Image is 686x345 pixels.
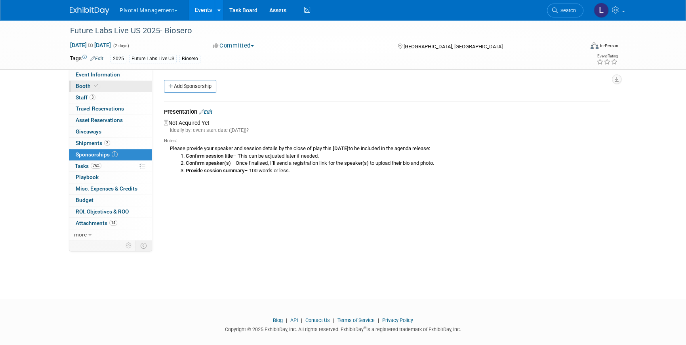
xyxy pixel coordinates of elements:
span: more [74,231,87,238]
a: Budget [69,195,152,206]
a: Shipments2 [69,138,152,149]
a: Edit [199,109,212,115]
b: [DATE] [333,145,349,151]
a: API [290,317,298,323]
span: 14 [109,220,117,226]
a: Travel Reservations [69,103,152,114]
span: Event Information [76,71,120,78]
li: – This can be adjusted later if needed. [186,152,610,160]
span: Giveaways [76,128,101,135]
a: Booth [69,81,152,92]
span: | [376,317,381,323]
a: Edit [90,56,103,61]
span: [DATE] [DATE] [70,42,111,49]
span: Budget [76,197,93,203]
a: Attachments14 [69,218,152,229]
button: Committed [210,42,257,50]
span: Sponsorships [76,151,118,158]
div: Ideally by: event start date ([DATE])? [164,127,610,134]
a: Sponsorships1 [69,149,152,160]
a: Event Information [69,69,152,80]
span: 3 [90,94,95,100]
a: Tasks75% [69,161,152,172]
a: Search [547,4,583,17]
span: Asset Reservations [76,117,123,123]
span: 75% [91,163,101,169]
div: Presentation [164,108,610,118]
b: Confirm session title [186,153,233,159]
div: Future Labs Live US [129,55,177,63]
td: Toggle Event Tabs [136,240,152,251]
span: Staff [76,94,95,101]
span: Travel Reservations [76,105,124,112]
span: Search [558,8,576,13]
span: Tasks [75,163,101,169]
div: Biosero [179,55,200,63]
a: more [69,229,152,240]
i: Booth reservation complete [94,84,98,88]
div: Event Format [537,41,618,53]
a: Contact Us [305,317,330,323]
div: Notes: [164,138,610,144]
span: Playbook [76,174,99,180]
span: ROI, Objectives & ROO [76,208,129,215]
a: Terms of Service [337,317,375,323]
a: Blog [273,317,283,323]
span: Booth [76,83,100,89]
b: Provide session summary [186,168,244,173]
span: 1 [112,151,118,157]
span: Misc. Expenses & Credits [76,185,137,192]
span: Attachments [76,220,117,226]
span: Shipments [76,140,110,146]
div: Please provide your speaker and session details by the close of play this to be included in the a... [164,144,610,174]
sup: ® [364,326,366,330]
span: | [331,317,336,323]
a: Privacy Policy [382,317,413,323]
img: Leslie Pelton [594,3,609,18]
span: 2 [104,140,110,146]
a: Giveaways [69,126,152,137]
a: Staff3 [69,92,152,103]
div: Not Acquired Yet [164,118,610,181]
span: [GEOGRAPHIC_DATA], [GEOGRAPHIC_DATA] [403,44,502,50]
span: | [299,317,304,323]
li: – 100 words or less. [186,167,610,175]
td: Personalize Event Tab Strip [122,240,136,251]
b: Confirm speaker(s) [186,160,231,166]
a: Asset Reservations [69,115,152,126]
a: Add Sponsorship [164,80,216,93]
li: – Once finalised, I’ll send a registration link for the speaker(s) to upload their bio and photo. [186,160,610,167]
div: Event Rating [596,54,618,58]
img: Format-Inperson.png [591,42,598,49]
a: Misc. Expenses & Credits [69,183,152,194]
span: to [87,42,94,48]
span: (2 days) [112,43,129,48]
div: 2025 [111,55,126,63]
a: ROI, Objectives & ROO [69,206,152,217]
img: ExhibitDay [70,7,109,15]
div: Future Labs Live US 2025- Biosero [67,24,572,38]
td: Tags [70,54,103,63]
a: Playbook [69,172,152,183]
div: In-Person [600,43,618,49]
span: | [284,317,289,323]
